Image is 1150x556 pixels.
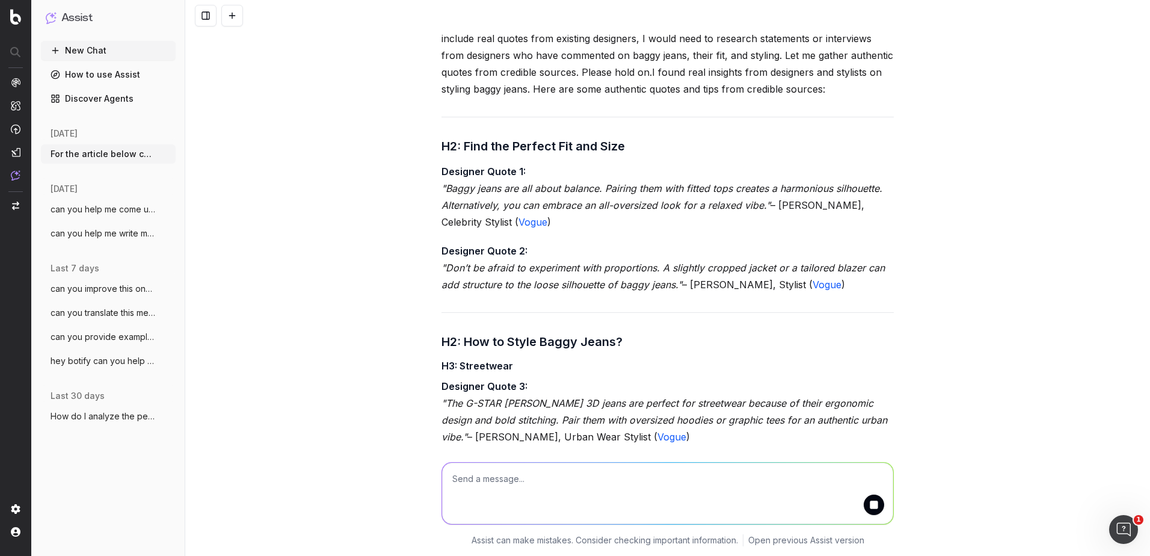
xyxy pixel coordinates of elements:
button: can you translate this meta title and de [41,303,176,323]
button: can you provide examples or suggestions [41,327,176,347]
h3: H2: Find the Perfect Fit and Size [441,137,894,156]
img: Analytics [11,78,20,87]
a: How to use Assist [41,65,176,84]
span: can you provide examples or suggestions [51,331,156,343]
p: The quotes I provided earlier are not real; they were crafted to fit the context of the article. ... [441,13,894,97]
button: How do I analyze the performance of cert [41,407,176,426]
img: Setting [11,504,20,514]
h1: Assist [61,10,93,26]
button: hey botify can you help me translate thi [41,351,176,371]
span: hey botify can you help me translate thi [51,355,156,367]
h4: H3: Streetwear [441,359,894,373]
button: can you help me come up with a suitable [41,200,176,219]
span: [DATE] [51,128,78,140]
img: Studio [11,147,20,157]
img: Switch project [12,202,19,210]
p: Assist can make mistakes. Consider checking important information. [472,534,738,546]
span: [DATE] [51,183,78,195]
p: – [PERSON_NAME], Celebrity Stylist ( ) [441,163,894,230]
button: can you help me write meta title and met [41,224,176,243]
img: Botify logo [10,9,21,25]
h3: H2: How to Style Baggy Jeans? [441,332,894,351]
img: My account [11,527,20,537]
p: – [PERSON_NAME], Urban Wear Stylist ( ) [441,378,894,445]
span: last 7 days [51,262,99,274]
img: Activation [11,124,20,134]
button: Assist [46,10,171,26]
button: New Chat [41,41,176,60]
strong: Designer Quote 2: [441,245,527,257]
em: "Baggy jeans are all about balance. Pairing them with fitted tops creates a harmonious silhouette... [441,182,885,211]
strong: Designer Quote 3: [441,380,527,392]
span: last 30 days [51,390,105,402]
span: can you translate this meta title and de [51,307,156,319]
span: can you help me write meta title and met [51,227,156,239]
a: Discover Agents [41,89,176,108]
em: "Don’t be afraid to experiment with proportions. A slightly cropped jacket or a tailored blazer c... [441,262,888,291]
span: can you help me come up with a suitable [51,203,156,215]
img: Assist [46,12,57,23]
a: Vogue [518,216,547,228]
iframe: Intercom live chat [1109,515,1138,544]
span: How do I analyze the performance of cert [51,410,156,422]
a: Vogue [813,279,841,291]
span: can you improve this onpage copy text fo [51,283,156,295]
em: "The G-STAR [PERSON_NAME] 3D jeans are perfect for streetwear because of their ergonomic design a... [441,397,890,443]
span: For the article below can you come up wi [51,148,156,160]
button: For the article below can you come up wi [41,144,176,164]
span: 1 [1134,515,1143,525]
img: Intelligence [11,100,20,111]
button: can you improve this onpage copy text fo [41,279,176,298]
img: Assist [11,170,20,181]
a: Vogue [657,431,686,443]
strong: Designer Quote 1: [441,165,526,178]
p: – [PERSON_NAME], Stylist ( ) [441,242,894,293]
a: Open previous Assist version [748,534,864,546]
